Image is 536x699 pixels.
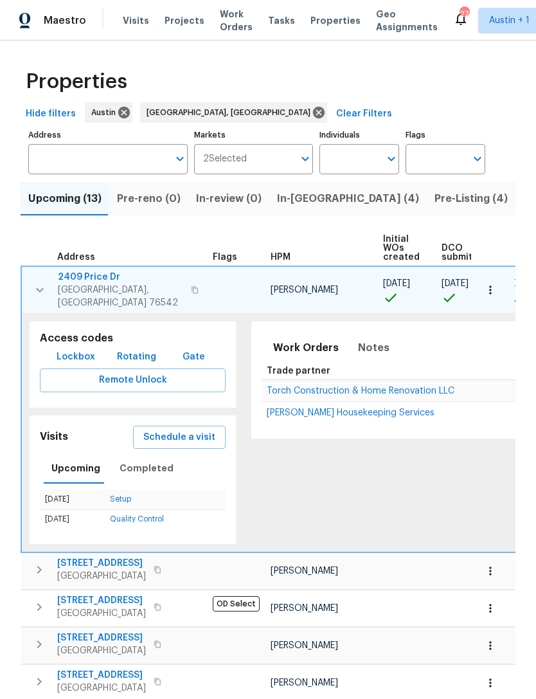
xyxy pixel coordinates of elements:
span: Properties [26,75,127,88]
div: Austin [85,102,132,123]
span: Geo Assignments [376,8,438,33]
span: Clear Filters [336,106,392,122]
span: 2 Selected [203,154,247,165]
button: Gate [173,345,214,369]
span: Rotating [117,349,156,365]
span: [GEOGRAPHIC_DATA] [57,682,146,694]
span: [STREET_ADDRESS] [57,669,146,682]
label: Individuals [319,131,399,139]
span: DCO submitted [442,244,488,262]
button: Lockbox [51,345,100,369]
span: Austin + 1 [489,14,530,27]
span: Projects [165,14,204,27]
span: Visits [123,14,149,27]
span: [PERSON_NAME] [271,604,338,613]
span: In-review (0) [196,190,262,208]
span: Trade partner [267,367,330,376]
span: [PERSON_NAME] Housekeeping Services [267,408,434,417]
span: [DATE] [383,279,410,288]
span: OD Select [213,596,260,612]
span: [GEOGRAPHIC_DATA], [GEOGRAPHIC_DATA] 76542 [58,284,183,309]
span: Work Orders [220,8,253,33]
button: Remote Unlock [40,368,226,392]
span: Upcoming [51,460,100,477]
span: [PERSON_NAME] [271,567,338,576]
span: [GEOGRAPHIC_DATA] [57,644,146,657]
button: Open [296,150,314,168]
span: Notes [358,339,389,357]
button: Schedule a visit [133,426,226,449]
button: Open [171,150,189,168]
span: Austin [91,106,121,119]
a: Quality Control [110,515,164,523]
label: Markets [194,131,314,139]
span: [PERSON_NAME] [271,678,338,687]
span: Initial WOs created [383,235,420,262]
td: [DATE] [40,490,105,509]
span: Upcoming (13) [28,190,102,208]
h5: Visits [40,430,68,444]
span: [PERSON_NAME] [271,641,338,650]
label: Address [28,131,188,139]
td: [DATE] [40,509,105,529]
h5: Access codes [40,332,226,345]
span: Remote Unlock [50,372,215,388]
div: 27 [460,8,469,21]
span: Torch Construction & Home Renovation LLC [267,386,454,395]
span: Work Orders [273,339,339,357]
span: HPM [271,253,290,262]
span: In-[GEOGRAPHIC_DATA] (4) [277,190,419,208]
span: [DATE] [442,279,469,288]
label: Flags [406,131,485,139]
span: Pre-Listing (4) [434,190,508,208]
span: [GEOGRAPHIC_DATA], [GEOGRAPHIC_DATA] [147,106,316,119]
span: Gate [178,349,209,365]
span: Schedule a visit [143,430,215,446]
span: Maestro [44,14,86,27]
span: Flags [213,253,237,262]
span: [STREET_ADDRESS] [57,594,146,607]
div: [GEOGRAPHIC_DATA], [GEOGRAPHIC_DATA] [140,102,327,123]
button: Clear Filters [331,102,397,126]
span: [STREET_ADDRESS] [57,557,146,570]
button: Rotating [112,345,161,369]
a: Setup [110,495,131,503]
button: Open [382,150,400,168]
span: Pre-reno (0) [117,190,181,208]
span: Completed [120,460,174,477]
span: Hide filters [26,106,76,122]
span: [GEOGRAPHIC_DATA] [57,570,146,583]
span: Address [57,253,95,262]
span: 2409 Price Dr [58,271,183,284]
span: Properties [310,14,361,27]
button: Open [469,150,487,168]
a: Torch Construction & Home Renovation LLC [267,387,454,395]
span: [PERSON_NAME] [271,286,338,295]
a: [PERSON_NAME] Housekeeping Services [267,409,434,417]
span: Tasks [268,16,295,25]
button: Hide filters [21,102,81,126]
span: Lockbox [57,349,95,365]
span: [GEOGRAPHIC_DATA] [57,607,146,620]
span: [STREET_ADDRESS] [57,631,146,644]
